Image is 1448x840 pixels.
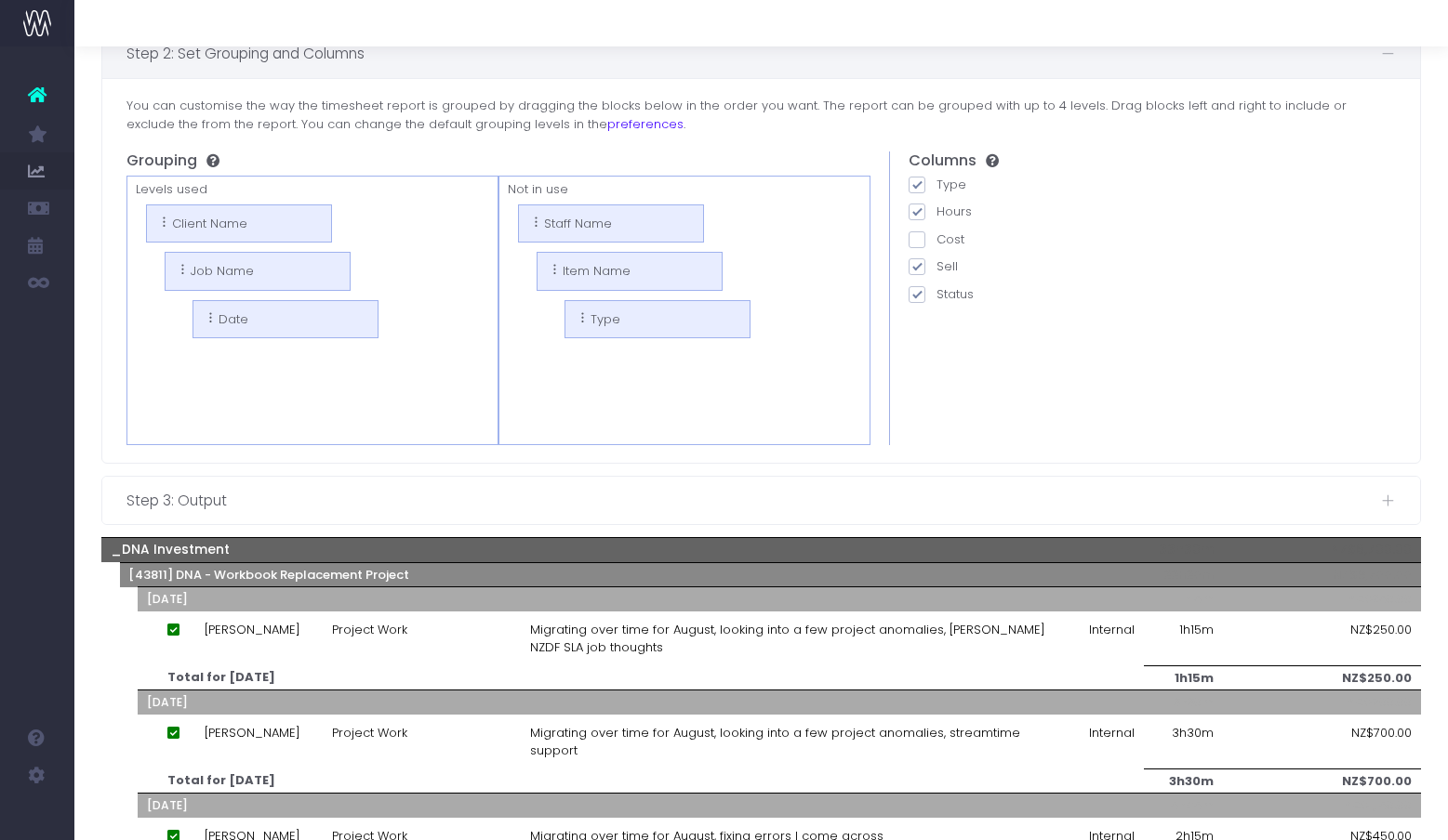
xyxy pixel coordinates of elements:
label: Sell [909,257,999,276]
span: Migrating over time for August, looking into a few project anomalies, [PERSON_NAME] NZDF SLA job ... [530,621,1071,657]
td: 1h15m [1144,611,1223,666]
th: [43811] DNA - Workbook Replacement Project [120,562,522,587]
li: Item Name [537,252,723,291]
td: NZ$700.00 [1223,768,1421,794]
a: preferences [607,115,684,133]
td: Total for [DATE] [158,768,521,794]
span: Step 2: Set Grouping and Columns [126,42,1381,65]
td: NZ$250.00 [1223,611,1421,666]
li: Type [565,300,751,339]
div: Not in use [498,176,568,199]
span: Migrating over time for August, looking into a few project anomalies, streamtime support [530,724,1071,760]
div: You can customise the way the timesheet report is grouped by dragging the blocks below in the ord... [126,97,1397,445]
li: Job Name [165,252,351,291]
img: images/default_profile_image.png [23,803,51,831]
li: Date [193,300,379,339]
span: Project Work [332,724,407,742]
td: 3h30m [1144,715,1223,769]
th: _DNA Investment [101,538,521,563]
th: NZ$250.00 [1223,587,1421,611]
label: Type [909,176,999,194]
th: [DATE] [138,587,521,611]
th: 5h45m [1144,794,1223,818]
h5: Grouping [126,151,870,170]
li: Staff Name [518,204,704,243]
th: 3h30m [1144,690,1223,715]
span: [PERSON_NAME] [205,724,300,742]
span: Step 3: Output [126,489,1381,512]
td: NZ$700.00 [1223,715,1421,769]
td: 3h30m [1144,768,1223,794]
span: Project Work [332,621,407,639]
th: NZ$6,700.00 [1223,562,1421,587]
label: Hours [909,203,999,221]
td: 1h15m [1144,665,1223,690]
th: NZ$700.00 [1223,690,1421,715]
span: [PERSON_NAME] [205,621,300,639]
th: 1h15m [1144,587,1223,611]
th: 33h30m [1144,538,1223,563]
li: Client Name [146,204,332,243]
th: [DATE] [138,690,521,715]
th: NZ$6,700.00 [1223,538,1421,563]
h5: Columns [909,151,999,170]
th: [DATE] [138,794,521,818]
td: Total for [DATE] [158,665,521,690]
label: Status [909,285,999,304]
th: 33h30m [1144,562,1223,587]
th: NZ$1,150.00 [1223,794,1421,818]
div: Levels used [126,176,207,199]
td: NZ$250.00 [1223,665,1421,690]
label: Cost [909,230,999,249]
